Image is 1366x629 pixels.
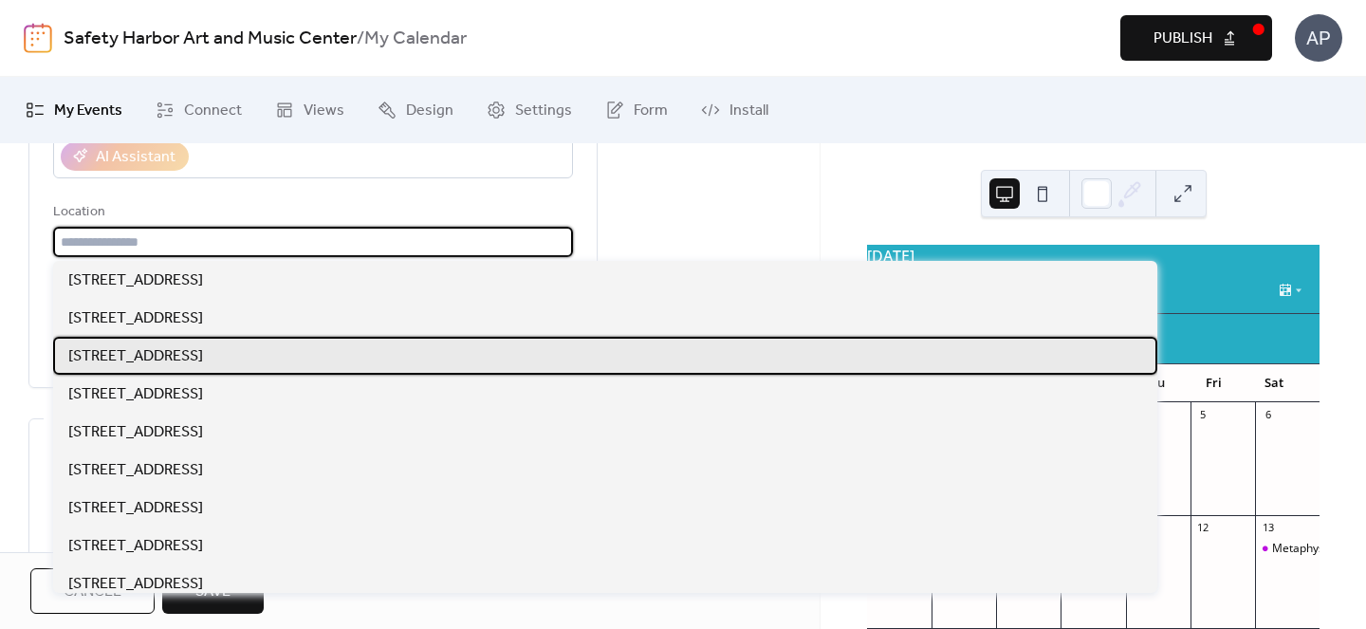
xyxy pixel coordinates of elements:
[53,201,569,224] div: Location
[68,573,203,596] span: [STREET_ADDRESS]
[24,23,52,53] img: logo
[1261,408,1275,422] div: 6
[68,345,203,368] span: [STREET_ADDRESS]
[68,421,203,444] span: [STREET_ADDRESS]
[11,84,137,136] a: My Events
[54,100,122,122] span: My Events
[729,100,768,122] span: Install
[68,269,203,292] span: [STREET_ADDRESS]
[64,21,357,57] a: Safety Harbor Art and Music Center
[1154,28,1212,50] span: Publish
[687,84,783,136] a: Install
[261,84,359,136] a: Views
[867,245,1320,268] div: [DATE]
[195,581,231,603] span: Save
[68,307,203,330] span: [STREET_ADDRESS]
[363,84,468,136] a: Design
[364,21,467,57] b: My Calendar
[406,100,453,122] span: Design
[1120,15,1272,61] button: Publish
[1196,521,1210,535] div: 12
[1261,521,1275,535] div: 13
[68,497,203,520] span: [STREET_ADDRESS]
[1196,408,1210,422] div: 5
[68,535,203,558] span: [STREET_ADDRESS]
[472,84,586,136] a: Settings
[68,383,203,406] span: [STREET_ADDRESS]
[64,581,121,603] span: Cancel
[68,459,203,482] span: [STREET_ADDRESS]
[634,100,668,122] span: Form
[357,21,364,57] b: /
[1244,364,1304,402] div: Sat
[591,84,682,136] a: Form
[1295,14,1342,62] div: AP
[184,100,242,122] span: Connect
[1255,541,1320,557] div: Metaphysical Meet Up
[1184,364,1245,402] div: Fri
[30,568,155,614] button: Cancel
[304,100,344,122] span: Views
[141,84,256,136] a: Connect
[515,100,572,122] span: Settings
